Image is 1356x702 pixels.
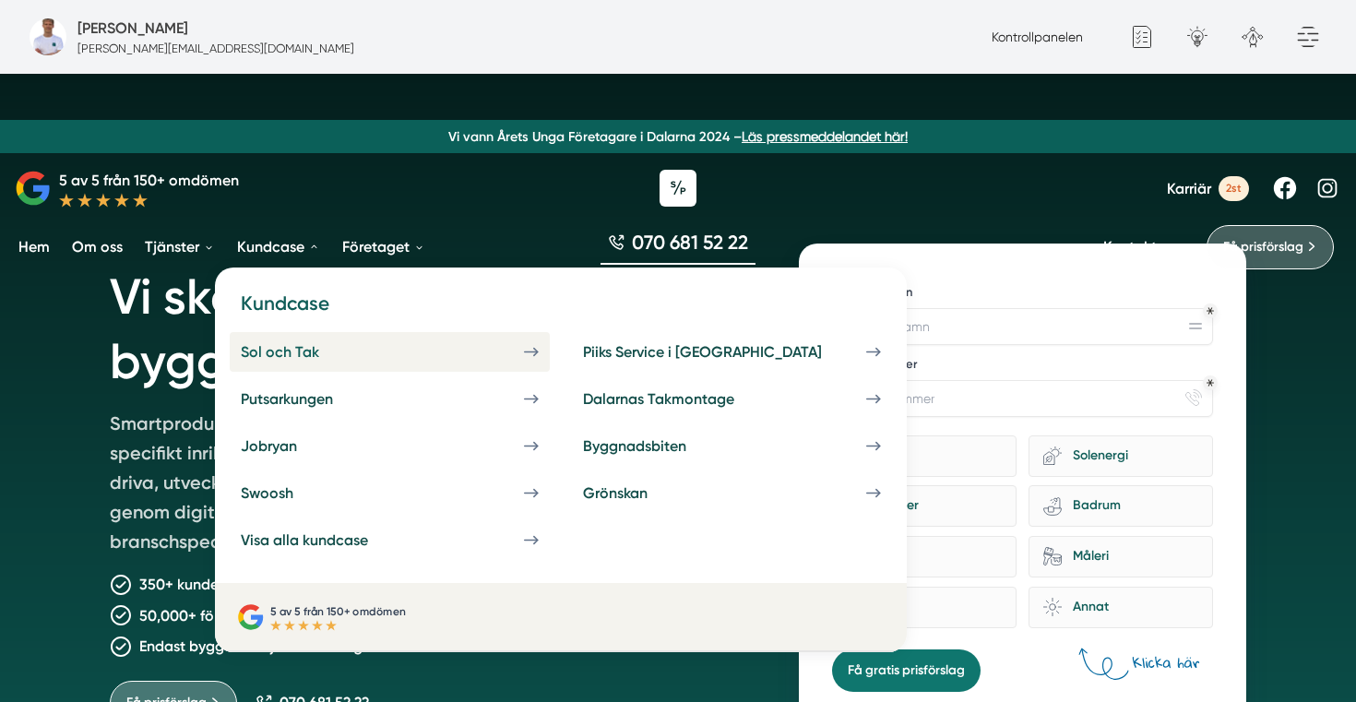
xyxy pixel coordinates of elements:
[339,223,429,270] a: Företaget
[241,437,341,455] div: Jobryan
[1207,225,1334,269] a: Få prisförslag
[832,380,1213,417] input: Telefonnummer
[139,573,316,596] p: 350+ kunder nöjda kunder
[1219,176,1249,201] span: 2st
[583,484,692,502] div: Grönskan
[230,379,550,419] a: Putsarkungen
[141,223,219,270] a: Tjänster
[1223,237,1303,257] span: Få prisförslag
[241,343,363,361] div: Sol och Tak
[230,290,892,331] h4: Kundcase
[742,129,908,144] a: Läs pressmeddelandet här!
[832,308,1213,345] input: Företagsnamn
[572,332,892,372] a: Piiks Service i [GEOGRAPHIC_DATA]
[632,229,748,256] span: 070 681 52 22
[572,473,892,513] a: Grönskan
[270,602,405,620] p: 5 av 5 från 150+ omdömen
[241,390,377,408] div: Putsarkungen
[15,223,54,270] a: Hem
[832,284,1213,304] label: Företagsnamn
[77,40,354,57] p: [PERSON_NAME][EMAIL_ADDRESS][DOMAIN_NAME]
[1167,176,1249,201] a: Karriär 2st
[601,229,755,265] a: 070 681 52 22
[139,604,365,627] p: 50,000+ förfrågningar levererade
[230,520,550,560] a: Visa alla kundcase
[110,244,755,409] h1: Vi skapar tillväxt för bygg- och tjänsteföretag
[992,30,1083,44] a: Kontrollpanelen
[1207,307,1214,315] div: Obligatoriskt
[139,635,363,658] p: Endast bygg- och tjänsteföretag
[1207,379,1214,387] div: Obligatoriskt
[583,437,731,455] div: Byggnadsbiten
[583,390,779,408] div: Dalarnas Takmontage
[1103,238,1192,256] a: Kontakta oss
[30,18,66,55] img: foretagsbild-pa-smartproduktion-en-webbyraer-i-dalarnas-lan.png
[832,356,1213,376] label: Telefonnummer
[77,17,188,40] h5: Administratör
[583,343,866,361] div: Piiks Service i [GEOGRAPHIC_DATA]
[572,379,892,419] a: Dalarnas Takmontage
[59,169,239,192] p: 5 av 5 från 150+ omdömen
[832,649,981,692] button: Få gratis prisförslag
[233,223,324,270] a: Kundcase
[230,332,550,372] a: Sol och Tak
[7,127,1349,146] p: Vi vann Årets Unga Företagare i Dalarna 2024 –
[241,484,338,502] div: Swoosh
[230,426,550,466] a: Jobryan
[572,426,892,466] a: Byggnadsbiten
[1167,180,1211,197] span: Karriär
[110,409,641,564] p: Smartproduktion är ett entreprenörsdrivet bolag som är specifikt inriktade mot att hjälpa bygg- o...
[68,223,126,270] a: Om oss
[230,473,550,513] a: Swoosh
[241,531,412,549] div: Visa alla kundcase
